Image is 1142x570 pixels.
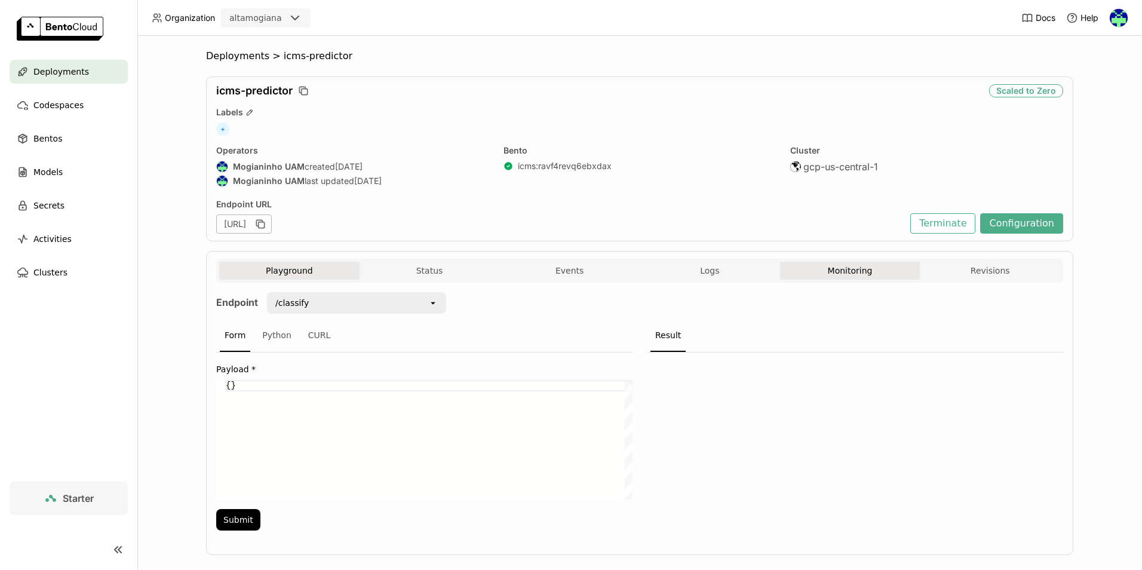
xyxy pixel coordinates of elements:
span: Activities [33,232,72,246]
span: Help [1080,13,1098,23]
div: last updated [216,175,489,187]
label: Payload * [216,364,633,374]
img: Mogianinho UAM [1110,9,1128,27]
span: gcp-us-central-1 [803,161,878,173]
button: Terminate [910,213,975,234]
img: Mogianinho UAM [217,161,228,172]
button: Configuration [980,213,1063,234]
span: Secrets [33,198,65,213]
div: Help [1066,12,1098,24]
input: Selected /classify. [310,297,311,309]
button: Submit [216,509,260,531]
div: Operators [216,145,489,156]
div: Endpoint URL [216,199,904,210]
img: logo [17,17,103,41]
div: Form [220,320,250,352]
svg: open [428,298,438,308]
button: Events [499,262,640,280]
span: Bentos [33,131,62,146]
div: altamogiana [229,12,282,24]
a: Models [10,160,128,184]
img: Mogianinho UAM [217,176,228,186]
button: Monitoring [780,262,920,280]
span: {} [226,381,236,390]
div: CURL [303,320,336,352]
span: Organization [165,13,215,23]
a: Activities [10,227,128,251]
input: Selected altamogiana. [283,13,284,24]
span: Deployments [206,50,269,62]
span: > [269,50,284,62]
span: Deployments [33,65,89,79]
nav: Breadcrumbs navigation [206,50,1073,62]
span: Codespaces [33,98,84,112]
a: Starter [10,482,128,515]
strong: Mogianinho UAM [233,161,305,172]
div: Cluster [790,145,1063,156]
div: Bento [504,145,776,156]
div: Labels [216,107,1063,118]
span: icms-predictor [216,84,293,97]
button: Playground [219,262,360,280]
a: Clusters [10,261,128,284]
span: [DATE] [335,161,363,172]
a: Secrets [10,194,128,217]
button: Revisions [920,262,1060,280]
button: Status [360,262,500,280]
div: /classify [275,297,309,309]
span: + [216,122,229,136]
span: [DATE] [354,176,382,186]
div: Python [257,320,296,352]
div: [URL] [216,214,272,234]
a: Docs [1021,12,1055,24]
span: Clusters [33,265,67,280]
span: Models [33,165,63,179]
div: created [216,161,489,173]
a: Bentos [10,127,128,151]
strong: Endpoint [216,296,258,308]
span: Docs [1036,13,1055,23]
div: Scaled to Zero [989,84,1063,97]
span: icms-predictor [284,50,352,62]
div: Result [650,320,686,352]
a: Deployments [10,60,128,84]
span: Starter [63,492,94,504]
strong: Mogianinho UAM [233,176,305,186]
a: icms:ravf4revq6ebxdax [518,161,612,171]
span: Logs [700,265,719,276]
a: Codespaces [10,93,128,117]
